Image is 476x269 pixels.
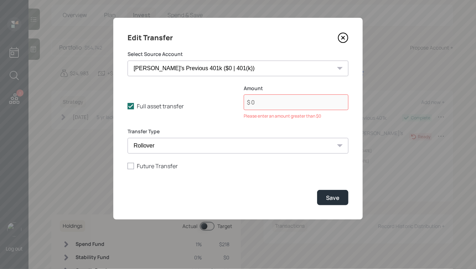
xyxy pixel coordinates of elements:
[128,51,348,58] label: Select Source Account
[128,128,348,135] label: Transfer Type
[128,32,173,43] h4: Edit Transfer
[326,194,340,202] div: Save
[244,85,348,92] label: Amount
[128,102,232,110] label: Full asset transfer
[244,113,348,119] div: Please enter an amount greater than $0
[317,190,348,205] button: Save
[128,162,348,170] label: Future Transfer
